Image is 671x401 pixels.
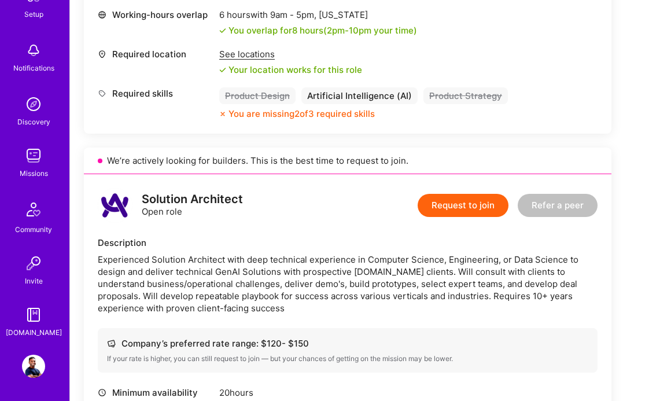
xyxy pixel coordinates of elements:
img: Invite [22,252,45,275]
div: Setup [24,8,43,20]
div: Your location works for this role [219,64,362,76]
button: Refer a peer [518,194,598,217]
i: icon Tag [98,89,106,98]
div: Product Design [219,87,296,104]
div: Invite [25,275,43,287]
img: bell [22,39,45,62]
span: 2pm - 10pm [327,25,371,36]
div: Product Strategy [423,87,508,104]
div: Working-hours overlap [98,9,213,21]
div: 6 hours with [US_STATE] [219,9,417,21]
button: Request to join [418,194,508,217]
div: 20 hours [219,387,375,399]
div: Missions [20,167,48,179]
img: logo [98,188,132,223]
div: See locations [219,48,362,60]
div: Minimum availability [98,387,213,399]
div: Experienced Solution Architect with deep technical experience in Computer Science, Engineering, o... [98,253,598,314]
i: icon Check [219,67,226,73]
div: You overlap for 8 hours ( your time) [228,24,417,36]
div: Discovery [17,116,50,128]
img: guide book [22,303,45,326]
img: Community [20,196,47,223]
i: icon Clock [98,388,106,397]
i: icon Check [219,27,226,34]
div: Open role [142,193,243,218]
div: Community [15,223,52,236]
img: teamwork [22,144,45,167]
img: User Avatar [22,355,45,378]
i: icon CloseOrange [219,111,226,117]
div: We’re actively looking for builders. This is the best time to request to join. [84,148,611,174]
img: discovery [22,93,45,116]
i: icon Cash [107,339,116,348]
div: Required skills [98,87,213,100]
div: Notifications [13,62,54,74]
i: icon World [98,10,106,19]
a: User Avatar [19,355,48,378]
div: You are missing 2 of 3 required skills [228,108,375,120]
div: If your rate is higher, you can still request to join — but your chances of getting on the missio... [107,354,588,363]
span: 9am - 5pm , [268,9,319,20]
div: [DOMAIN_NAME] [6,326,62,339]
div: Company’s preferred rate range: $ 120 - $ 150 [107,337,588,350]
div: Required location [98,48,213,60]
div: Description [98,237,598,249]
i: icon Location [98,50,106,58]
div: Solution Architect [142,193,243,205]
div: Artificial Intelligence (AI) [301,87,418,104]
